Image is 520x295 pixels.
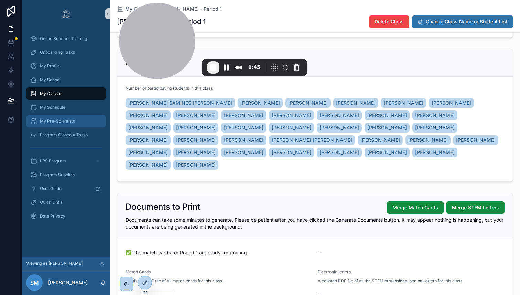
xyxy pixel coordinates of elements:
span: ✅ The match cards for Round 1 are ready for printing. [126,249,312,256]
span: User Guide [40,186,62,191]
span: My Profile [40,63,60,69]
span: A collated PDF file of all match cards for this class. [126,278,223,284]
a: [PERSON_NAME] [412,148,457,157]
a: Onboarding Tasks [26,46,106,59]
a: [PERSON_NAME] [221,123,266,133]
span: [PERSON_NAME] [432,99,471,106]
a: [PERSON_NAME] [221,110,266,120]
a: [PERSON_NAME] [221,135,266,145]
span: [PERSON_NAME] [224,112,263,119]
a: [PERSON_NAME] [365,110,410,120]
a: [PERSON_NAME] [381,98,426,108]
span: SM [30,278,39,287]
a: [PERSON_NAME] [269,123,314,133]
span: Program Closeout Tasks [40,132,88,138]
a: [PERSON_NAME] [405,135,451,145]
a: [PERSON_NAME] [126,123,171,133]
a: [PERSON_NAME] [317,123,362,133]
span: Online Summer Training [40,36,87,41]
a: My Schedule [26,101,106,114]
a: [PERSON_NAME] [317,110,362,120]
h1: [PERSON_NAME] - Period 1 [117,17,206,27]
span: Onboarding Tasks [40,50,75,55]
span: [PERSON_NAME] [128,124,168,131]
span: [PERSON_NAME] [176,112,216,119]
span: Delete Class [375,18,404,25]
span: My Classes [40,91,62,96]
a: [PERSON_NAME] [173,123,218,133]
a: [PERSON_NAME] [269,148,314,157]
span: [PERSON_NAME] [128,149,168,156]
span: [PERSON_NAME] [319,149,359,156]
span: [PERSON_NAME] [176,137,216,144]
span: [PERSON_NAME] [415,124,455,131]
span: [PERSON_NAME] [367,149,407,156]
span: [PERSON_NAME] [176,149,216,156]
span: [PERSON_NAME] [272,112,311,119]
span: [PERSON_NAME] [240,99,280,106]
span: LPS Program [40,158,66,164]
span: [PERSON_NAME] [224,137,263,144]
a: [PERSON_NAME] [238,98,283,108]
span: [PERSON_NAME] [336,99,376,106]
a: [PERSON_NAME] [429,98,474,108]
span: [PERSON_NAME] [176,124,216,131]
span: [PERSON_NAME] [272,149,311,156]
a: Quick Links [26,196,106,209]
span: [PERSON_NAME] [456,137,496,144]
span: [PERSON_NAME] [408,137,448,144]
img: App logo [61,8,72,19]
a: Program Closeout Tasks [26,129,106,141]
span: [PERSON_NAME] [319,124,359,131]
span: -- [318,249,322,256]
span: Viewing as [PERSON_NAME] [26,261,83,266]
span: [PERSON_NAME] [224,124,263,131]
a: Data Privacy [26,210,106,222]
a: [PERSON_NAME] [269,110,314,120]
a: [PERSON_NAME] [453,135,498,145]
a: [PERSON_NAME] [173,135,218,145]
span: [PERSON_NAME] [176,161,216,168]
span: [PERSON_NAME] SAMINES [PERSON_NAME] [128,99,232,106]
a: [PERSON_NAME] [412,123,457,133]
span: Merge Match Cards [392,204,438,211]
p: [PERSON_NAME] [48,279,88,286]
a: My Profile [26,60,106,72]
button: Delete Class [369,15,409,28]
a: Online Summer Training [26,32,106,45]
span: [PERSON_NAME] [128,161,168,168]
a: User Guide [26,182,106,195]
span: My Pre-Scientists [40,118,75,124]
span: Data Privacy [40,213,65,219]
a: [PERSON_NAME] [365,148,410,157]
span: Merge STEM Letters [452,204,499,211]
a: [PERSON_NAME] [333,98,378,108]
a: [PERSON_NAME] [126,160,171,170]
a: [PERSON_NAME] [358,135,403,145]
a: My Classes [26,87,106,100]
span: Program Supplies [40,172,75,178]
a: [PERSON_NAME] [285,98,331,108]
a: [PERSON_NAME] [317,148,362,157]
a: [PERSON_NAME] [126,110,171,120]
button: Change Class Name or Student List [412,15,513,28]
span: A collated PDF file of all the STEM professional pen pal letters for this class. [318,278,463,284]
span: Documents can take some minutes to generate. Please be patient after you have clicked the Generat... [126,217,503,230]
a: [PERSON_NAME] [126,148,171,157]
span: [PERSON_NAME] [128,112,168,119]
span: Quick Links [40,200,63,205]
a: [PERSON_NAME] [221,148,266,157]
a: My Classes [117,6,152,12]
div: scrollable content [22,28,110,231]
span: [PERSON_NAME] [319,112,359,119]
a: [PERSON_NAME] [PERSON_NAME] [269,135,355,145]
a: [PERSON_NAME] [173,110,218,120]
a: [PERSON_NAME] [173,160,218,170]
span: [PERSON_NAME] [367,112,407,119]
span: Electronic letters [318,269,351,274]
a: LPS Program [26,155,106,167]
a: My Pre-Scientists [26,115,106,127]
a: [PERSON_NAME] [126,135,171,145]
span: [PERSON_NAME] [288,99,328,106]
span: Match Cards [126,269,151,274]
